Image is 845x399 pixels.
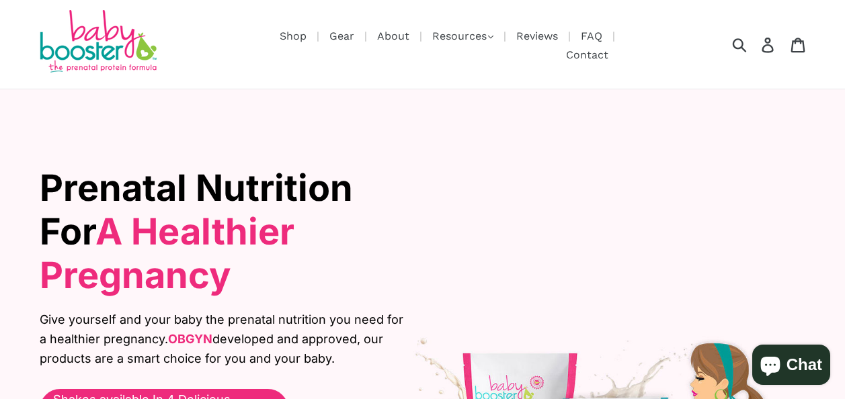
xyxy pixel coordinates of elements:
[574,28,609,44] a: FAQ
[37,10,158,75] img: Baby Booster Prenatal Protein Supplements
[168,332,212,346] b: OBGYN
[426,26,500,46] button: Resources
[737,30,774,59] input: Search
[40,310,413,368] span: Give yourself and your baby the prenatal nutrition you need for a healthier pregnancy. developed ...
[748,345,834,388] inbox-online-store-chat: Shopify online store chat
[40,210,294,297] span: A Healthier Pregnancy
[370,28,416,44] a: About
[323,28,361,44] a: Gear
[510,28,565,44] a: Reviews
[40,166,353,297] span: Prenatal Nutrition For
[559,46,615,63] a: Contact
[273,28,313,44] a: Shop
